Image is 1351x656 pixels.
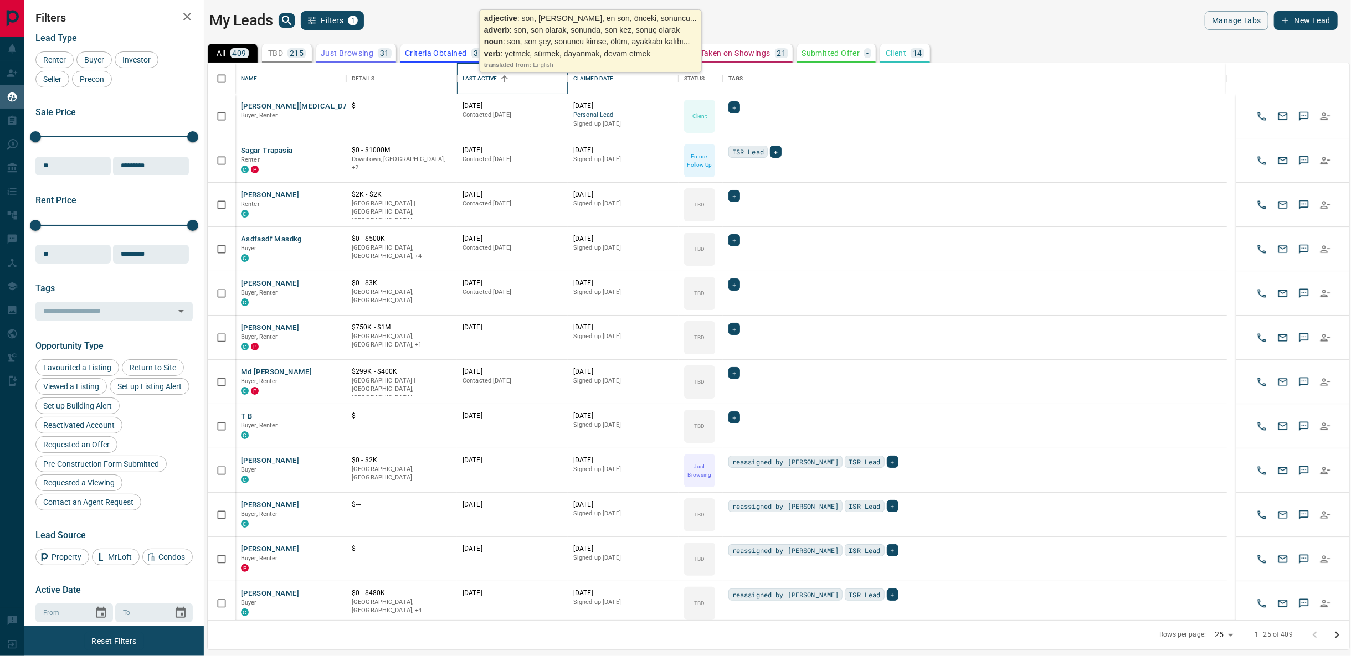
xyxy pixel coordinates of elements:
button: search button [279,13,295,28]
button: Email [1275,507,1291,523]
div: Favourited a Listing [35,359,119,376]
button: Call [1254,551,1270,567]
p: [DATE] [463,411,562,421]
p: Signed up [DATE] [573,120,673,128]
button: Email [1275,551,1291,567]
p: [DATE] [573,190,673,199]
button: Choose date [169,602,192,624]
button: Reallocate [1317,551,1333,567]
button: SMS [1296,152,1312,169]
p: Client [886,49,906,57]
div: Investor [115,51,158,68]
svg: Email [1277,199,1288,210]
span: Requested a Viewing [39,478,119,487]
svg: Sms [1298,155,1309,166]
button: Call [1254,241,1270,257]
button: Md [PERSON_NAME] [241,367,312,378]
svg: Email [1277,244,1288,255]
button: Call [1254,374,1270,390]
svg: Sms [1298,376,1309,388]
p: Signed up [DATE] [573,332,673,341]
div: Tags [728,63,743,94]
p: Signed up [DATE] [573,465,673,474]
div: condos.ca [241,210,249,218]
div: + [887,456,898,468]
button: Reallocate [1317,507,1333,523]
svg: Call [1256,332,1267,343]
div: property.ca [251,343,259,350]
span: ISR Lead [849,456,880,467]
span: + [732,368,736,379]
div: Viewed a Listing [35,378,107,395]
p: TBD [694,200,705,209]
p: $299K - $400K [352,367,451,376]
p: Submitted Offer [802,49,860,57]
svg: Call [1256,244,1267,255]
svg: Email [1277,288,1288,299]
button: Email [1275,595,1291,612]
button: SMS [1296,595,1312,612]
span: Set up Building Alert [39,401,116,410]
p: 14 [913,49,922,57]
div: Name [241,63,258,94]
span: Tags [35,283,55,293]
button: [PERSON_NAME] [241,456,299,466]
div: Condos [142,549,193,565]
button: Reallocate [1317,418,1333,435]
button: SMS [1296,551,1312,567]
p: - [866,49,869,57]
span: + [891,456,895,467]
p: North York, Vaughan [352,155,451,172]
span: + [732,279,736,290]
p: 8 [623,49,627,57]
div: + [728,323,740,335]
div: condos.ca [241,254,249,262]
button: Reallocate [1317,285,1333,302]
p: 215 [290,49,304,57]
div: Set up Building Alert [35,397,120,414]
div: Name [235,63,346,94]
button: Choose date [90,602,112,624]
button: Reallocate [1317,462,1333,479]
span: Buyer [80,55,108,64]
svg: Email [1277,376,1288,388]
p: Future Follow Up [685,152,714,169]
svg: Sms [1298,598,1309,609]
div: condos.ca [241,431,249,439]
svg: Email [1277,155,1288,166]
span: + [732,323,736,334]
span: + [732,190,736,202]
p: Just Browsing [685,462,714,479]
span: Buyer, Renter [241,333,278,340]
span: Viewed a Listing [39,382,103,391]
p: 65 [567,49,576,57]
p: [DATE] [463,323,562,332]
span: Condos [155,552,189,561]
svg: Call [1256,465,1267,476]
span: + [891,545,895,556]
p: Contacted [DATE] [463,376,562,385]
svg: Reallocate [1319,199,1331,210]
div: property.ca [251,387,259,395]
p: [DATE] [463,234,562,244]
div: Requested an Offer [35,436,117,453]
div: + [728,234,740,246]
p: [DATE] [463,456,562,465]
button: Reallocate [1317,152,1333,169]
button: Reallocate [1317,374,1333,390]
button: Email [1275,329,1291,346]
svg: Reallocate [1319,598,1331,609]
button: Asdfasdf Masdkg [241,234,302,245]
p: [DATE] [573,278,673,288]
p: Taken on Showings [700,49,770,57]
button: [PERSON_NAME] [241,323,299,333]
p: Contacted [DATE] [463,199,562,208]
p: [DATE] [573,323,673,332]
div: Tags [723,63,1227,94]
button: Call [1254,418,1270,435]
button: Open [173,303,189,319]
div: Status [679,63,723,94]
button: SMS [1296,462,1312,479]
button: Call [1254,462,1270,479]
button: Email [1275,197,1291,213]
